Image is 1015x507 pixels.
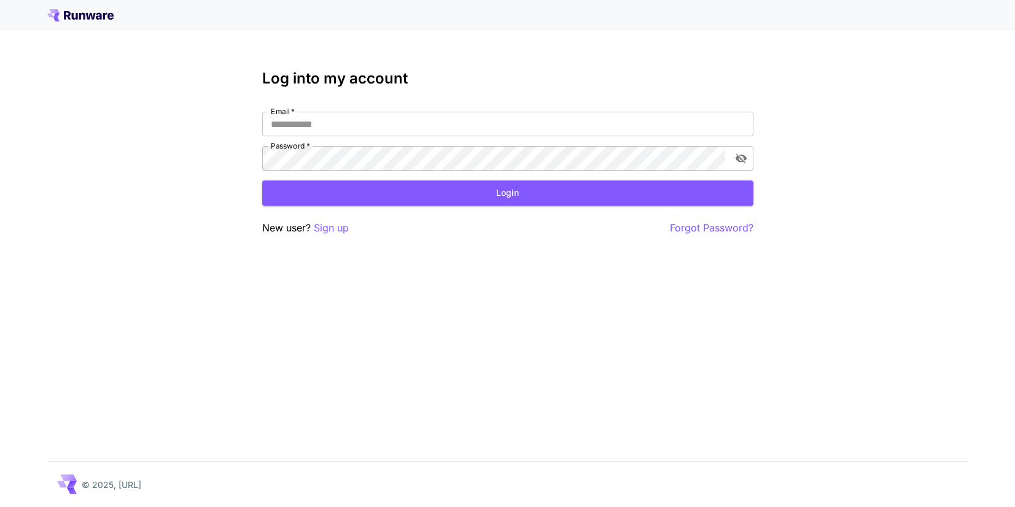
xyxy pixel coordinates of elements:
[271,141,310,151] label: Password
[262,70,753,87] h3: Log into my account
[670,220,753,236] button: Forgot Password?
[314,220,349,236] button: Sign up
[82,478,141,491] p: © 2025, [URL]
[730,147,752,169] button: toggle password visibility
[262,180,753,206] button: Login
[262,220,349,236] p: New user?
[271,106,295,117] label: Email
